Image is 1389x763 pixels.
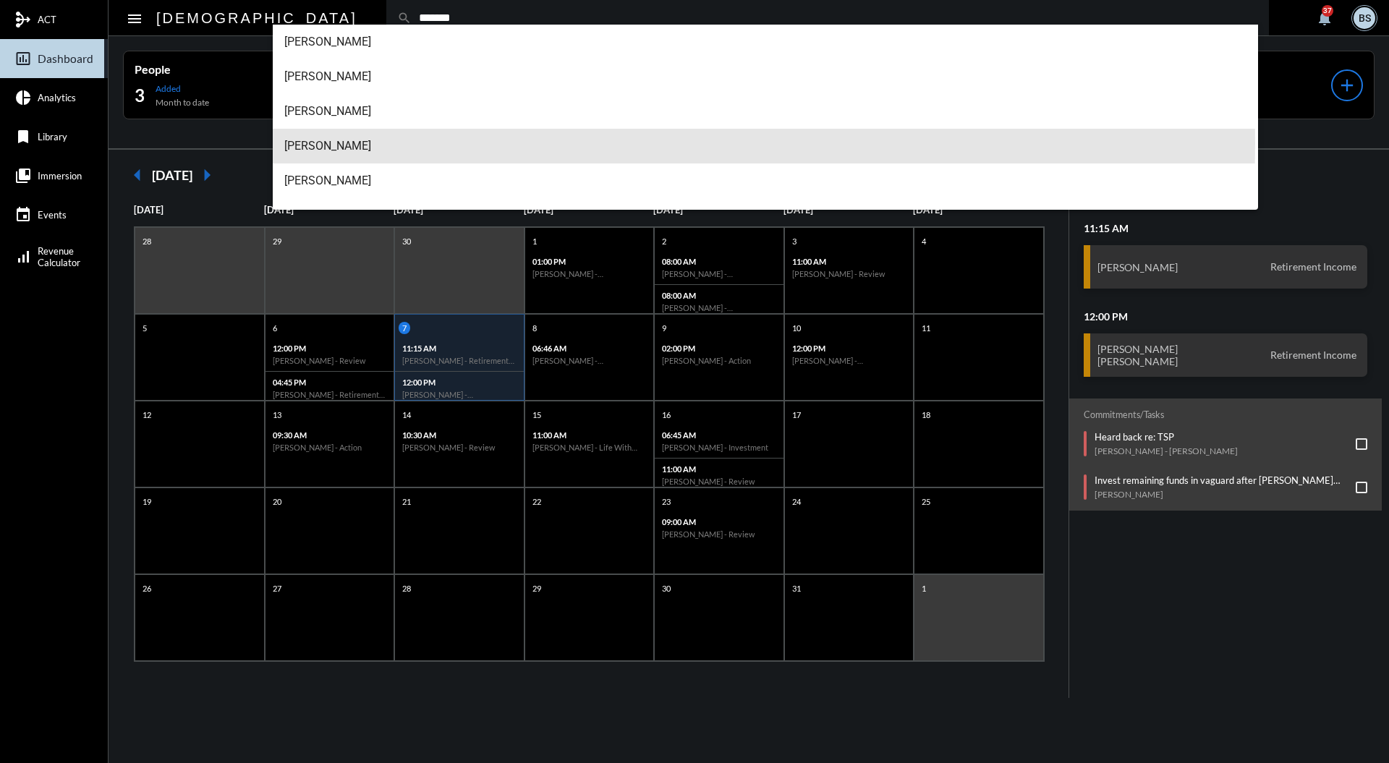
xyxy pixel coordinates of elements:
p: 08:00 AM [662,291,776,300]
p: 09:30 AM [273,430,387,440]
h2: [DATE] [152,167,192,183]
p: Added [156,83,209,94]
h3: [PERSON_NAME] [1097,261,1178,273]
span: ACT [38,14,56,25]
h2: Commitments/Tasks [1084,409,1368,420]
p: 18 [918,409,934,421]
h6: [PERSON_NAME] - [PERSON_NAME] - Investment [532,269,647,278]
mat-icon: notifications [1316,9,1333,27]
p: 4 [918,235,930,247]
p: 12 [139,409,155,421]
span: Retirement Income [1267,349,1360,362]
p: 11:00 AM [532,430,647,440]
p: 13 [269,409,285,421]
div: 37 [1322,5,1333,17]
p: 26 [139,582,155,594]
p: 2 [658,235,670,247]
p: 8 [529,322,540,334]
mat-icon: Side nav toggle icon [126,10,143,27]
div: BS [1354,7,1375,29]
mat-icon: signal_cellular_alt [14,248,32,265]
p: 7 [399,322,410,334]
h6: [PERSON_NAME] - [PERSON_NAME] - Investment Compliance Review [662,269,776,278]
h3: [PERSON_NAME] [PERSON_NAME] [1097,343,1178,367]
h2: 3 [135,84,145,107]
h6: [PERSON_NAME] - Retirement Income [402,356,517,365]
p: 30 [399,235,415,247]
p: [DATE] [134,204,264,216]
p: 08:00 AM [662,257,776,266]
p: 25 [918,495,934,508]
mat-icon: event [14,206,32,223]
h6: [PERSON_NAME] - Review [662,477,776,486]
p: 15 [529,409,545,421]
mat-icon: arrow_right [192,161,221,189]
h2: 12:00 PM [1084,310,1368,323]
span: Dashboard [38,52,93,65]
p: 06:46 AM [532,344,647,353]
p: 24 [789,495,804,508]
h6: [PERSON_NAME] - Action [662,356,776,365]
span: Retirement Income [1267,260,1360,273]
p: 09:00 AM [662,517,776,527]
h6: [PERSON_NAME] - Retirement Doctrine II [273,390,387,399]
h2: [DEMOGRAPHIC_DATA] [156,7,357,30]
p: 04:45 PM [273,378,387,387]
p: Month to date [156,97,209,108]
p: 27 [269,582,285,594]
p: Heard back re: TSP [1095,431,1238,443]
p: 28 [399,582,415,594]
mat-icon: add [1337,75,1357,95]
p: 11:00 AM [662,464,776,474]
p: 5 [139,322,150,334]
h6: [PERSON_NAME] - Review [662,529,776,539]
p: [DATE] [264,204,394,216]
h6: [PERSON_NAME] - Action [273,443,387,452]
p: 6 [269,322,281,334]
span: [PERSON_NAME] [284,59,1247,94]
p: 29 [269,235,285,247]
span: Events [38,209,67,221]
mat-icon: search [397,11,412,25]
span: Revenue Calculator [38,245,80,268]
p: 10 [789,322,804,334]
p: 11:00 AM [792,257,906,266]
p: 21 [399,495,415,508]
span: [PERSON_NAME] [284,129,1247,163]
p: 1 [529,235,540,247]
span: Immersion [38,170,82,182]
p: 20 [269,495,285,508]
p: 16 [658,409,674,421]
p: 11 [918,322,934,334]
h2: 11:15 AM [1084,222,1368,234]
mat-icon: insert_chart_outlined [14,50,32,67]
h6: [PERSON_NAME] - Review [792,269,906,278]
span: [PERSON_NAME] [284,25,1247,59]
p: [PERSON_NAME] - [PERSON_NAME] [1095,446,1238,456]
h6: [PERSON_NAME] - Review [273,356,387,365]
p: Invest remaining funds in vaguard after [PERSON_NAME] moved [1095,474,1349,486]
p: 02:00 PM [662,344,776,353]
p: 01:00 PM [532,257,647,266]
p: 29 [529,582,545,594]
p: 10:30 AM [402,430,517,440]
p: People [135,62,382,76]
span: Analytics [38,92,76,103]
p: 31 [789,582,804,594]
p: 12:00 PM [402,378,517,387]
span: [PERSON_NAME] [284,198,1247,233]
p: 11:15 AM [402,344,517,353]
span: Library [38,131,67,142]
h6: [PERSON_NAME] - [PERSON_NAME] - Life With [PERSON_NAME] [792,356,906,365]
p: 30 [658,582,674,594]
span: [PERSON_NAME] [284,163,1247,198]
h6: [PERSON_NAME] - [PERSON_NAME] - Review [662,303,776,312]
h6: [PERSON_NAME] - Review [402,443,517,452]
p: 12:00 PM [792,344,906,353]
p: 19 [139,495,155,508]
p: 1 [918,582,930,594]
p: 17 [789,409,804,421]
mat-icon: collections_bookmark [14,167,32,184]
h6: [PERSON_NAME] - Investment [662,443,776,452]
mat-icon: bookmark [14,128,32,145]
